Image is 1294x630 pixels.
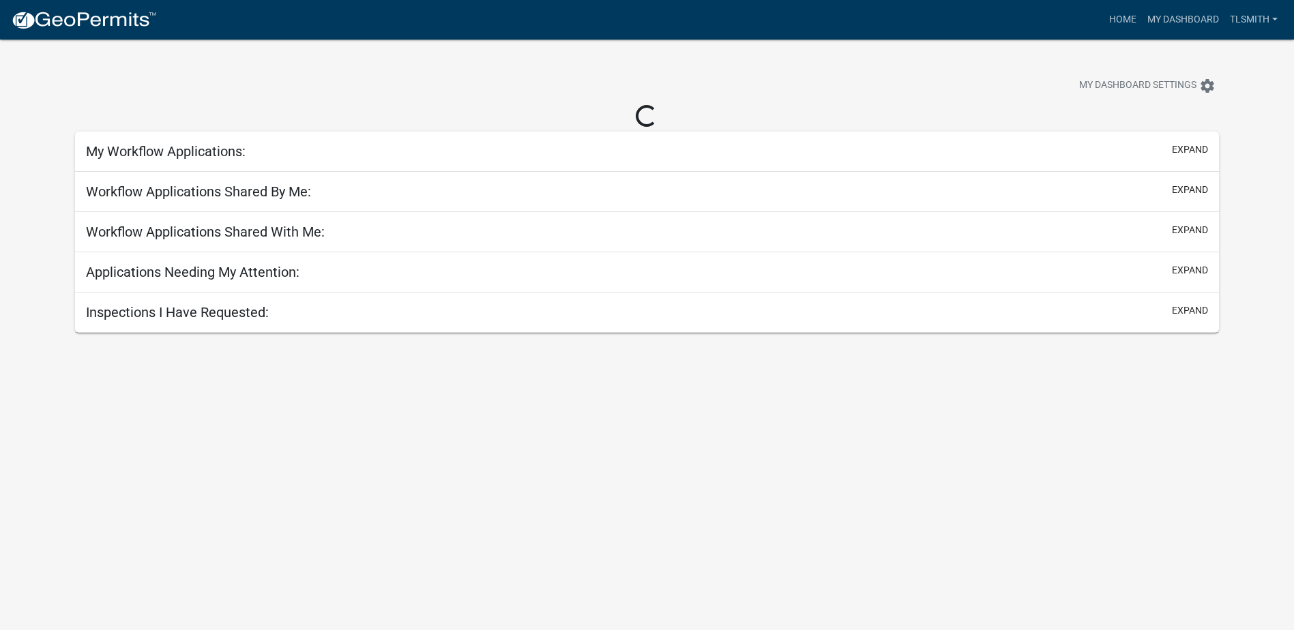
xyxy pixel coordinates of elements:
[1199,78,1216,94] i: settings
[86,304,269,320] h5: Inspections I Have Requested:
[1068,72,1226,99] button: My Dashboard Settingssettings
[1172,223,1208,237] button: expand
[1079,78,1196,94] span: My Dashboard Settings
[1172,183,1208,197] button: expand
[1172,303,1208,318] button: expand
[1172,263,1208,277] button: expand
[86,224,325,240] h5: Workflow Applications Shared With Me:
[1104,7,1142,33] a: Home
[1172,142,1208,157] button: expand
[86,143,246,160] h5: My Workflow Applications:
[1224,7,1283,33] a: TLSmith
[86,264,299,280] h5: Applications Needing My Attention:
[86,183,311,200] h5: Workflow Applications Shared By Me:
[1142,7,1224,33] a: My Dashboard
